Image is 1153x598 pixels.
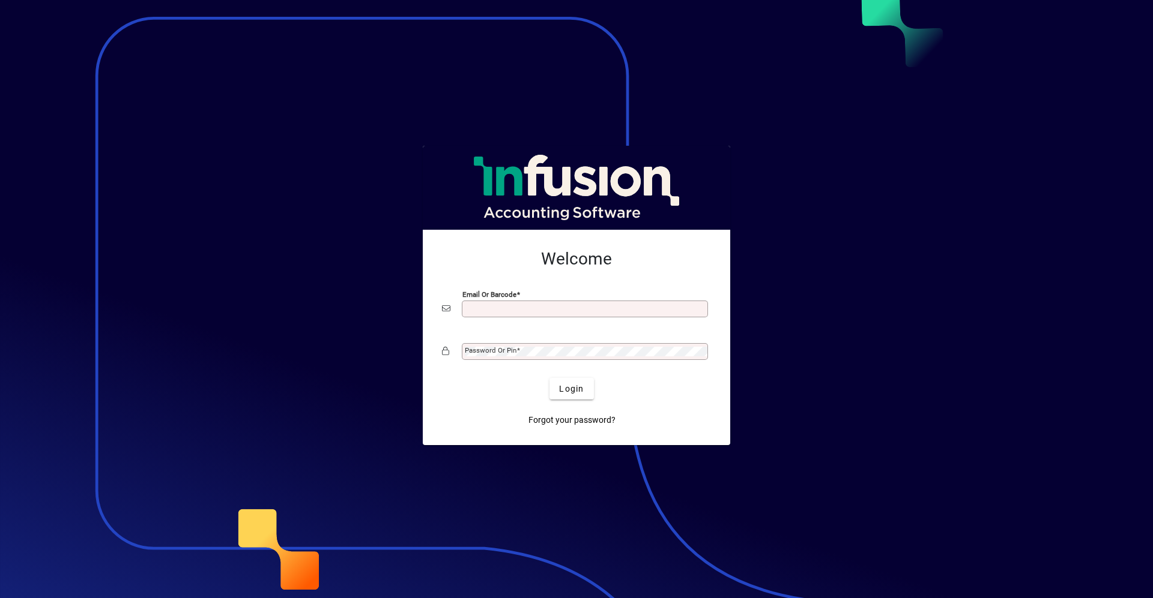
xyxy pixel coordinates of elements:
[524,409,620,431] a: Forgot your password?
[559,383,584,395] span: Login
[442,249,711,269] h2: Welcome
[549,378,593,399] button: Login
[528,414,616,426] span: Forgot your password?
[462,290,516,299] mat-label: Email or Barcode
[465,346,516,354] mat-label: Password or Pin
